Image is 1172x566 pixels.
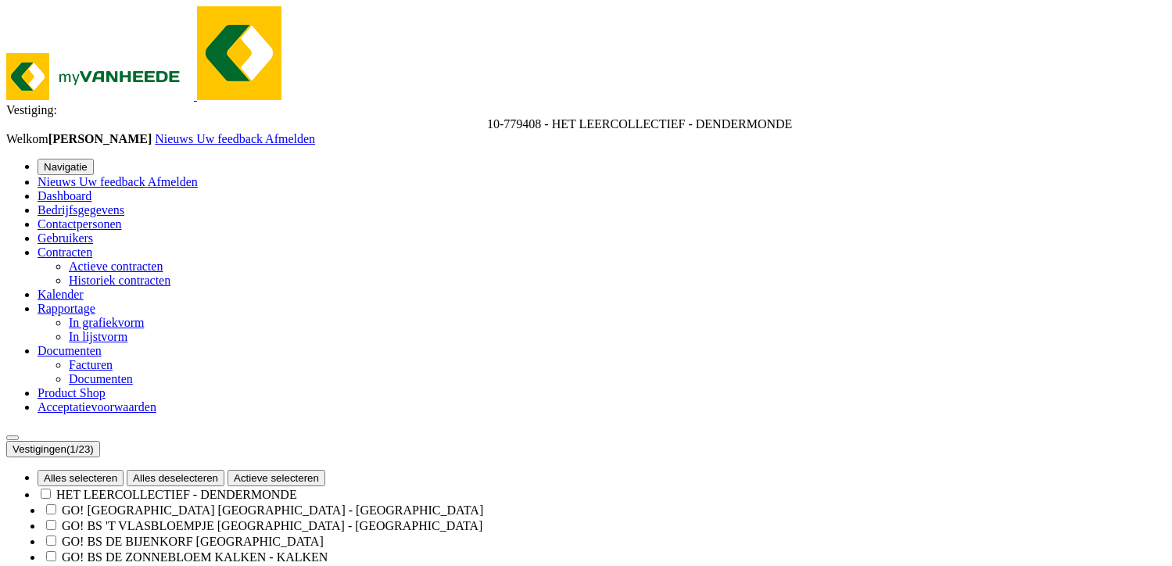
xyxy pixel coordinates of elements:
[6,441,100,457] button: Vestigingen(1/23)
[13,443,94,455] span: Vestigingen
[38,302,95,315] a: Rapportage
[487,117,792,131] span: 10-779408 - HET LEERCOLLECTIEF - DENDERMONDE
[196,132,263,145] span: Uw feedback
[38,203,124,217] a: Bedrijfsgegevens
[196,132,265,145] a: Uw feedback
[38,175,79,188] a: Nieuws
[6,103,57,116] span: Vestiging:
[6,53,194,100] img: myVanheede
[197,6,281,100] img: myVanheede
[69,358,113,371] a: Facturen
[66,443,94,455] count: (1/23)
[38,175,76,188] span: Nieuws
[56,488,297,501] label: HET LEERCOLLECTIEF - DENDERMONDE
[38,231,93,245] a: Gebruikers
[38,344,102,357] a: Documenten
[69,274,170,287] a: Historiek contracten
[228,470,325,486] button: Actieve selecteren
[38,217,122,231] a: Contactpersonen
[148,175,198,188] a: Afmelden
[69,372,133,385] a: Documenten
[79,175,145,188] span: Uw feedback
[38,400,156,414] a: Acceptatievoorwaarden
[127,470,224,486] button: Alles deselecteren
[69,316,144,329] a: In grafiekvorm
[38,189,91,202] a: Dashboard
[38,159,94,175] button: Navigatie
[38,470,124,486] button: Alles selecteren
[62,503,483,517] label: GO! [GEOGRAPHIC_DATA] [GEOGRAPHIC_DATA] - [GEOGRAPHIC_DATA]
[155,132,193,145] span: Nieuws
[79,175,148,188] a: Uw feedback
[38,386,106,399] a: Product Shop
[62,535,324,548] label: GO! BS DE BIJENKORF [GEOGRAPHIC_DATA]
[155,132,196,145] a: Nieuws
[38,245,92,259] a: Contracten
[62,519,482,532] label: GO! BS 'T VLASBLOEMPJE [GEOGRAPHIC_DATA] - [GEOGRAPHIC_DATA]
[62,550,328,564] label: GO! BS DE ZONNEBLOEM KALKEN - KALKEN
[38,288,84,301] a: Kalender
[6,132,155,145] span: Welkom
[48,132,152,145] strong: [PERSON_NAME]
[44,161,88,173] span: Navigatie
[69,260,163,273] a: Actieve contracten
[265,132,315,145] a: Afmelden
[69,330,127,343] a: In lijstvorm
